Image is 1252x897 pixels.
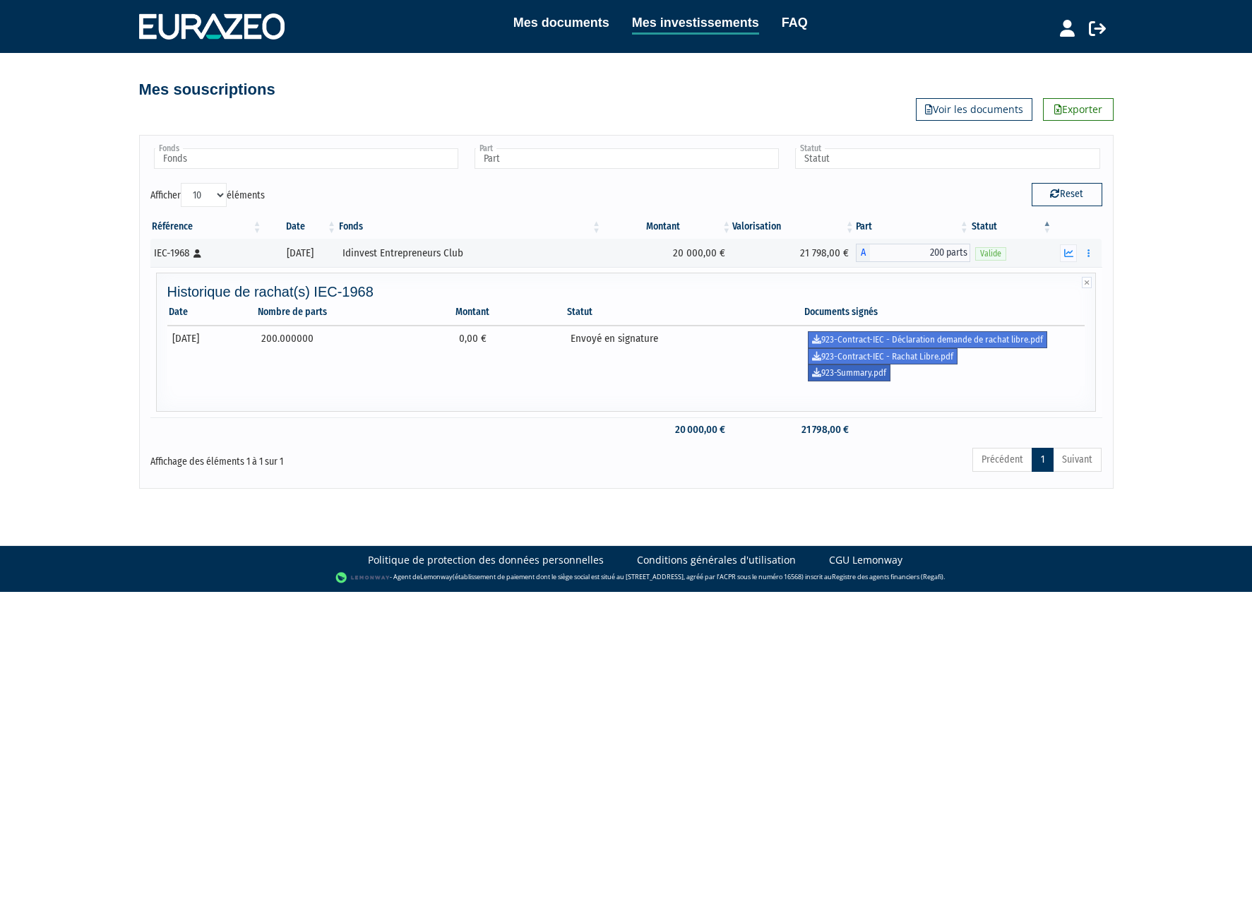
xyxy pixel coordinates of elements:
th: Date [167,299,257,326]
a: Conditions générales d'utilisation [637,553,796,567]
td: 21 798,00 € [732,417,855,442]
a: 923-Summary.pdf [808,364,890,381]
a: Mes investissements [632,13,759,35]
img: logo-lemonway.png [335,571,390,585]
a: Mes documents [513,13,609,32]
div: - Agent de (établissement de paiement dont le siège social est situé au [STREET_ADDRESS], agréé p... [14,571,1238,585]
th: Part: activer pour trier la colonne par ordre croissant [856,215,970,239]
a: 923-Contract-IEC - Déclaration demande de rachat libre.pdf [808,331,1047,348]
select: Afficheréléments [181,183,227,207]
th: Statut [566,299,803,326]
img: 1732889491-logotype_eurazeo_blanc_rvb.png [139,13,285,39]
th: Date: activer pour trier la colonne par ordre croissant [263,215,338,239]
a: Précédent [972,448,1032,472]
a: FAQ [782,13,808,32]
td: 0,00 € [454,326,566,386]
th: Montant [454,299,566,326]
th: Fonds: activer pour trier la colonne par ordre croissant [338,215,602,239]
div: [DATE] [268,246,333,261]
button: Reset [1032,183,1102,206]
th: Nombre de parts [256,299,454,326]
th: Valorisation: activer pour trier la colonne par ordre croissant [732,215,855,239]
td: 20 000,00 € [602,417,732,442]
th: Montant: activer pour trier la colonne par ordre croissant [602,215,732,239]
a: Registre des agents financiers (Regafi) [832,573,943,582]
span: A [856,244,870,262]
div: Affichage des éléments 1 à 1 sur 1 [150,446,535,469]
h4: Mes souscriptions [139,81,275,98]
h4: Historique de rachat(s) IEC-1968 [167,284,1085,299]
th: Statut : activer pour trier la colonne par ordre d&eacute;croissant [970,215,1054,239]
td: [DATE] [167,326,257,386]
a: 923-Contract-IEC - Rachat Libre.pdf [808,348,958,365]
a: Suivant [1053,448,1102,472]
a: Voir les documents [916,98,1032,121]
div: IEC-1968 [154,246,258,261]
i: [Français] Personne physique [193,249,201,258]
a: Politique de protection des données personnelles [368,553,604,567]
a: 1 [1032,448,1054,472]
a: Exporter [1043,98,1114,121]
span: Valide [975,247,1006,261]
th: Documents signés [803,299,1085,326]
td: Envoyé en signature [566,326,803,386]
a: Lemonway [420,573,453,582]
span: 200 parts [870,244,970,262]
td: 20 000,00 € [602,239,732,267]
label: Afficher éléments [150,183,265,207]
td: 21 798,00 € [732,239,855,267]
th: Référence : activer pour trier la colonne par ordre croissant [150,215,263,239]
div: Idinvest Entrepreneurs Club [342,246,597,261]
div: A - Idinvest Entrepreneurs Club [856,244,970,262]
a: CGU Lemonway [829,553,902,567]
td: 200.000000 [256,326,454,386]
